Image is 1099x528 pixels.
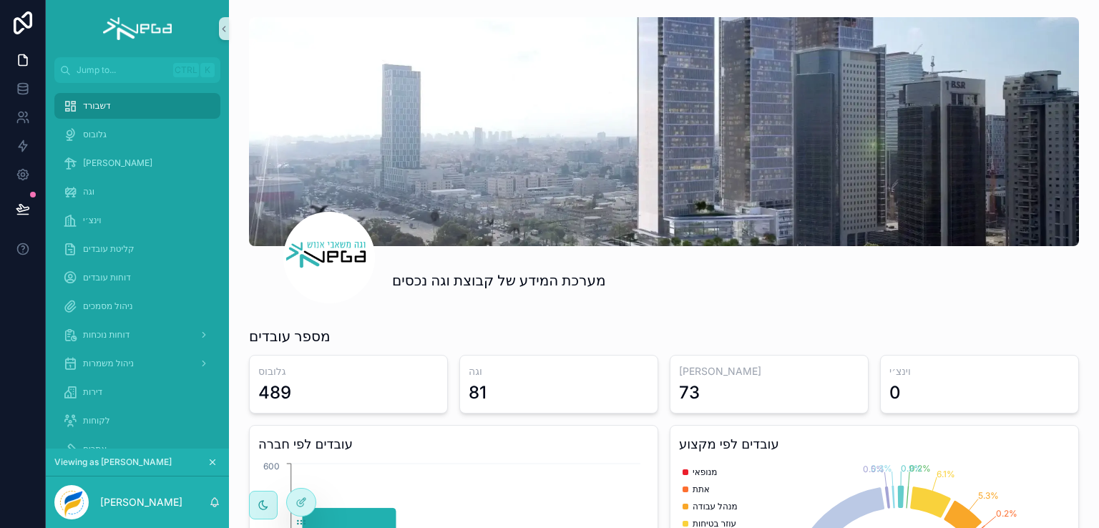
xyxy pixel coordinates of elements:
[83,272,131,283] span: דוחות עובדים
[258,381,291,404] div: 489
[54,57,220,83] button: Jump to...CtrlK
[978,490,999,501] tspan: 5.3%
[889,381,901,404] div: 0
[83,186,94,197] span: וגה
[909,463,931,474] tspan: 0.2%
[83,157,152,169] span: [PERSON_NAME]
[937,469,955,479] tspan: 6.1%
[83,386,102,398] span: דירות
[54,436,220,462] a: אתרים
[54,207,220,233] a: וינצ׳י
[679,364,859,378] h3: [PERSON_NAME]
[996,508,1017,519] tspan: 0.2%
[83,358,134,369] span: ניהול משמרות
[263,461,280,471] tspan: 600
[202,64,213,76] span: K
[83,300,133,312] span: ניהול מסמכים
[54,293,220,319] a: ניהול מסמכים
[54,351,220,376] a: ניהול משמרות
[83,215,102,226] span: וינצ׳י
[54,93,220,119] a: דשבורד
[392,270,606,290] h1: מערכת המידע של קבוצת וגה נכסים‎
[249,326,331,346] h1: מספר עובדים
[83,129,107,140] span: גלובוס
[54,150,220,176] a: [PERSON_NAME]
[863,464,884,474] tspan: 0.5%
[54,456,172,468] span: Viewing as [PERSON_NAME]
[103,17,171,40] img: App logo
[54,236,220,262] a: קליטת עובדים
[469,381,487,404] div: 81
[901,463,922,474] tspan: 0.9%
[54,122,220,147] a: גלובוס
[83,243,135,255] span: קליטת עובדים
[693,466,717,478] span: מנופאי
[258,434,649,454] h3: עובדים לפי חברה
[889,364,1070,378] h3: וינצ׳י
[83,415,110,426] span: לקוחות
[693,484,710,495] span: אתת
[46,83,229,449] div: scrollable content
[83,329,130,341] span: דוחות נוכחות
[54,265,220,290] a: דוחות עובדים
[469,364,649,378] h3: וגה
[54,379,220,405] a: דירות
[871,463,892,474] tspan: 0.3%
[77,64,167,76] span: Jump to...
[693,501,738,512] span: מנהל עבודה
[83,100,111,112] span: דשבורד
[54,179,220,205] a: וגה
[679,434,1070,454] h3: עובדים לפי מקצוע
[173,63,199,77] span: Ctrl
[258,364,439,378] h3: גלובוס
[83,444,107,455] span: אתרים
[54,322,220,348] a: דוחות נוכחות
[100,495,182,509] p: [PERSON_NAME]
[679,381,700,404] div: 73
[54,408,220,434] a: לקוחות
